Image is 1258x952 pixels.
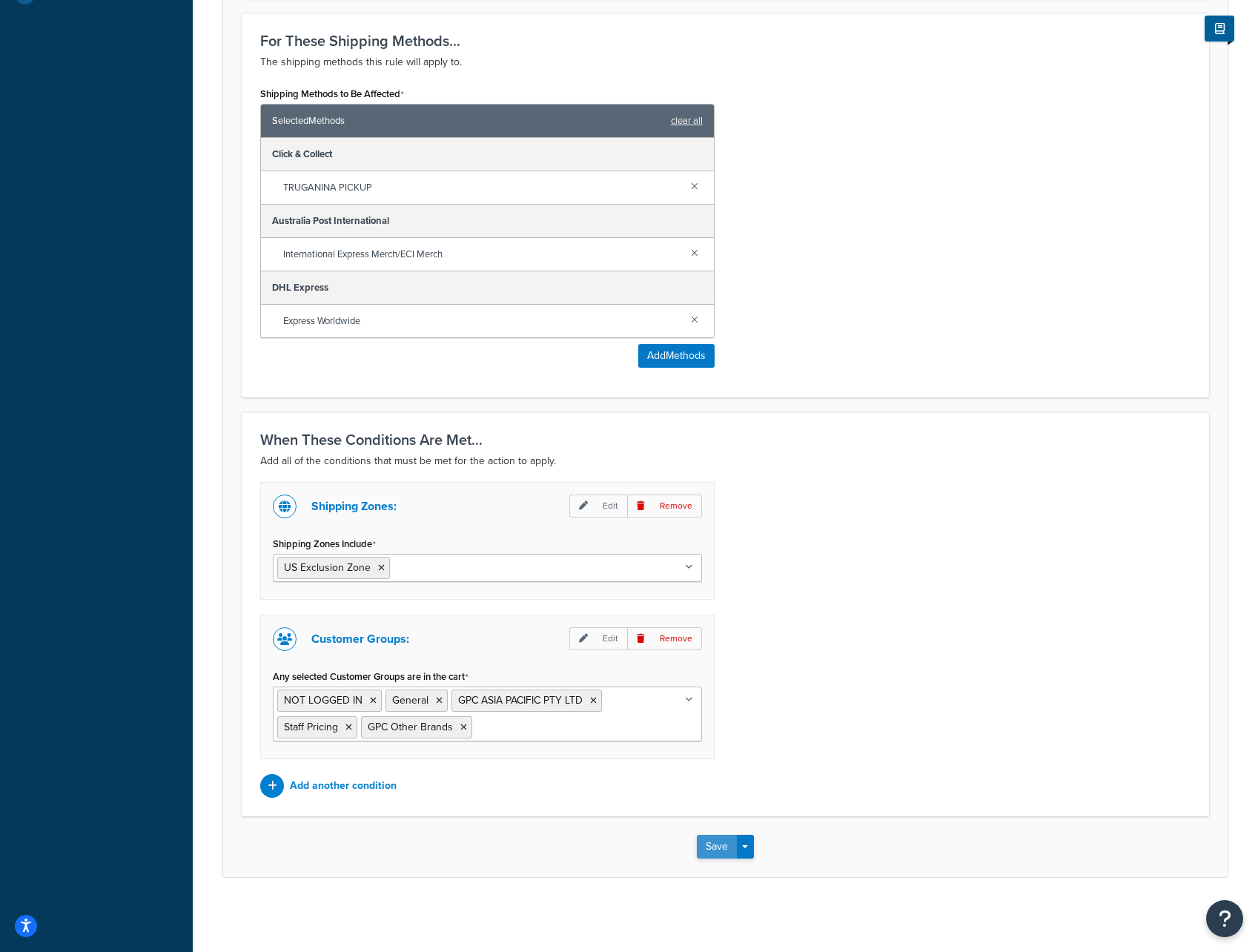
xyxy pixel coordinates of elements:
[260,53,1191,71] p: The shipping methods this rule will apply to.
[311,629,409,649] p: Customer Groups:
[273,538,376,550] label: Shipping Zones Include
[260,33,1191,49] h3: For These Shipping Methods...
[311,496,397,517] p: Shipping Zones:
[1206,900,1243,937] button: Open Resource Center
[261,138,714,171] div: Click & Collect
[671,110,703,131] a: clear all
[284,560,371,575] span: US Exclusion Zone
[1205,16,1234,42] button: Show Help Docs
[697,835,737,859] button: Save
[458,692,583,708] span: GPC ASIA PACIFIC PTY LTD
[272,110,663,131] span: Selected Methods
[273,671,469,683] label: Any selected Customer Groups are in the cart
[260,432,1191,448] h3: When These Conditions Are Met...
[569,495,627,518] p: Edit
[290,776,397,796] p: Add another condition
[283,177,679,198] span: TRUGANINA PICKUP
[260,452,1191,470] p: Add all of the conditions that must be met for the action to apply.
[283,244,679,265] span: International Express Merch/ECI Merch
[627,627,702,650] p: Remove
[283,311,679,331] span: Express Worldwide
[261,271,714,305] div: DHL Express
[368,719,453,735] span: GPC Other Brands
[284,719,338,735] span: Staff Pricing
[569,627,627,650] p: Edit
[638,344,715,368] button: AddMethods
[284,692,362,708] span: NOT LOGGED IN
[260,88,404,100] label: Shipping Methods to Be Affected
[392,692,428,708] span: General
[261,205,714,238] div: Australia Post International
[627,495,702,518] p: Remove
